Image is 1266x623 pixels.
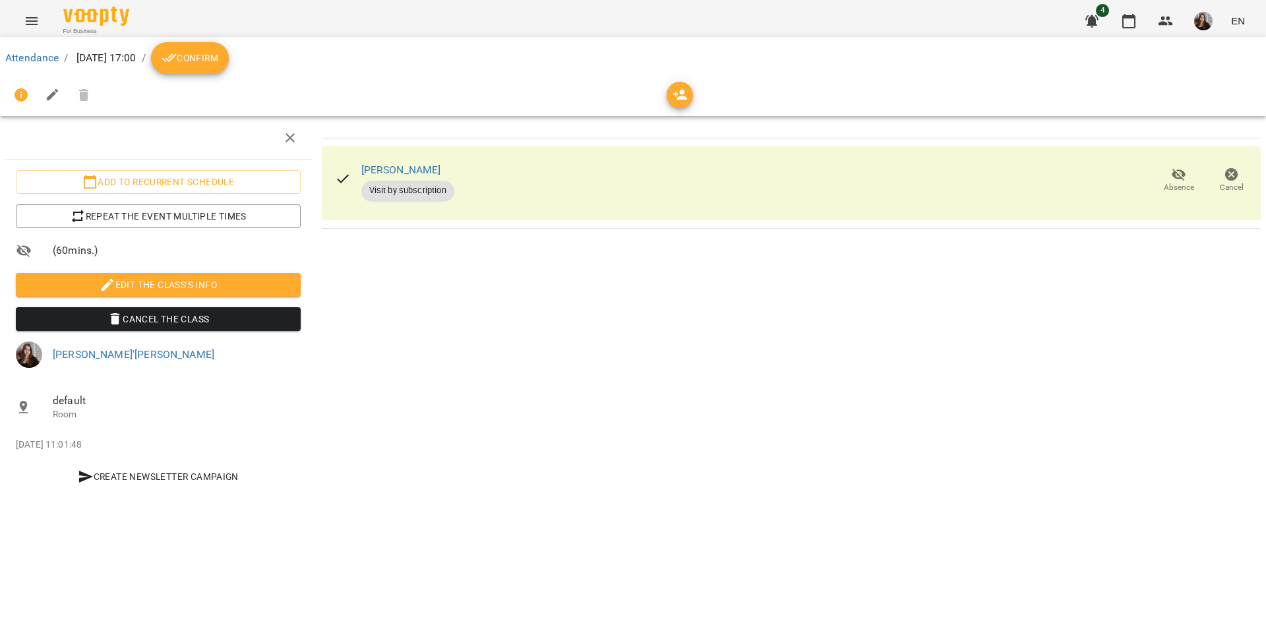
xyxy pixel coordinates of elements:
span: Cancel [1220,182,1244,193]
button: Create Newsletter Campaign [16,465,301,489]
button: Cancel the class [16,307,301,331]
img: 6cb9500d2c9559d0c681d3884c4848cf.JPG [16,341,42,368]
a: [PERSON_NAME]'[PERSON_NAME] [53,348,214,361]
span: For Business [63,27,129,36]
span: 4 [1096,4,1109,17]
button: EN [1226,9,1250,33]
span: Visit by subscription [361,185,454,196]
img: Voopty Logo [63,7,129,26]
span: Confirm [162,50,218,66]
button: Edit the class's Info [16,273,301,297]
span: Cancel the class [26,311,290,327]
img: 6cb9500d2c9559d0c681d3884c4848cf.JPG [1194,12,1213,30]
p: [DATE] 11:01:48 [16,438,301,452]
nav: breadcrumb [5,42,1261,74]
span: ( 60 mins. ) [53,243,301,258]
button: Cancel [1205,162,1258,199]
span: Edit the class's Info [26,277,290,293]
span: Create Newsletter Campaign [21,469,295,485]
li: / [64,50,68,66]
li: / [142,50,146,66]
a: [PERSON_NAME] [361,163,441,176]
span: Add to recurrent schedule [26,174,290,190]
button: Menu [16,5,47,37]
button: Add to recurrent schedule [16,170,301,194]
span: Repeat the event multiple times [26,208,290,224]
button: Repeat the event multiple times [16,204,301,228]
button: Absence [1153,162,1205,199]
span: Absence [1164,182,1194,193]
p: Room [53,408,301,421]
span: default [53,393,301,409]
p: [DATE] 17:00 [74,50,136,66]
button: Confirm [151,42,229,74]
a: Attendance [5,51,59,64]
span: EN [1231,14,1245,28]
